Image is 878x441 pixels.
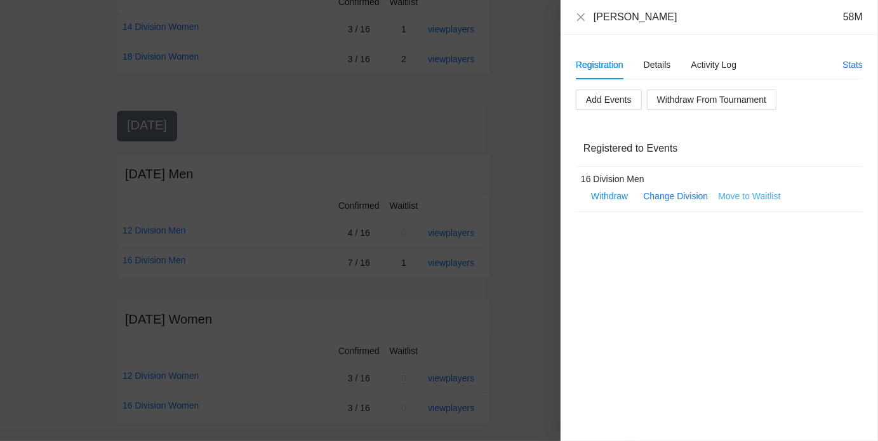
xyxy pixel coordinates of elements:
[586,93,632,107] span: Add Events
[576,12,586,23] button: Close
[643,191,708,201] a: Change Division
[576,89,642,110] button: Add Events
[842,60,863,70] a: Stats
[594,10,677,24] div: [PERSON_NAME]
[644,58,671,72] div: Details
[591,189,628,203] span: Withdraw
[581,172,845,186] div: 16 Division Men
[576,12,586,22] span: close
[691,58,737,72] div: Activity Log
[576,58,623,72] div: Registration
[657,93,766,107] span: Withdraw From Tournament
[713,188,785,204] button: Move to Waitlist
[718,189,780,203] span: Move to Waitlist
[581,186,638,206] button: Withdraw
[583,130,855,166] div: Registered to Events
[647,89,776,110] button: Withdraw From Tournament
[843,10,863,24] div: 58M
